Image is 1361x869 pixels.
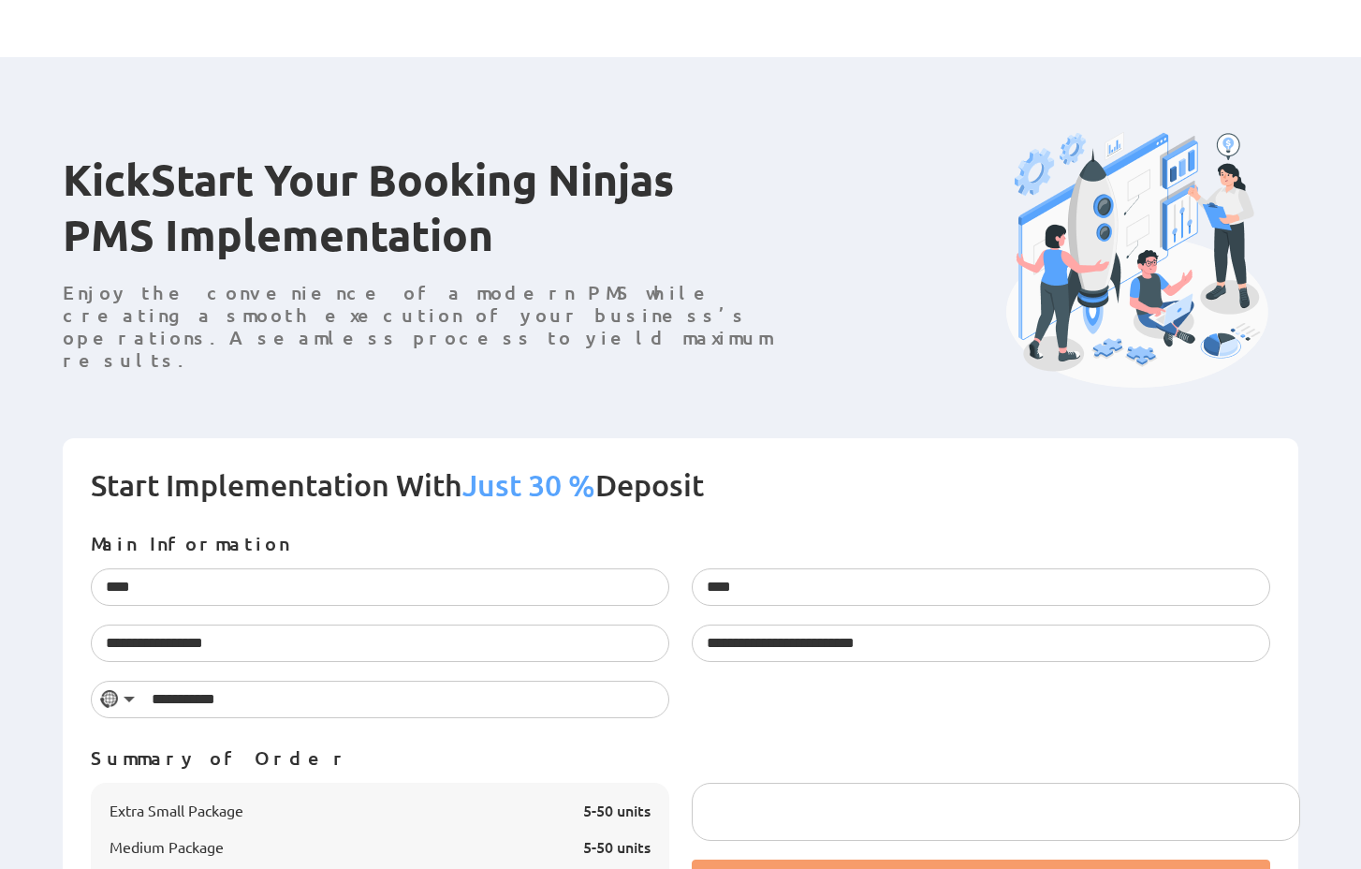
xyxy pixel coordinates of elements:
[110,801,243,819] span: Extra Small Package
[63,152,774,281] h1: KickStart Your Booking Ninjas PMS Implementation
[583,836,651,857] span: 5-50 units
[110,837,224,856] span: Medium Package
[583,800,651,820] span: 5-50 units
[1006,132,1268,388] img: Booking Ninjas PMS Implementation
[91,532,1270,554] p: Main Information
[92,682,144,717] button: Selected country
[63,281,774,371] p: Enjoy the convenience of a modern PMS while creating a smooth execution of your business’s operat...
[91,466,1270,532] h2: Start Implementation With Deposit
[462,466,595,503] span: Just 30 %
[91,746,1270,769] p: Summary of Order
[707,793,1285,811] iframe: Secure payment input frame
